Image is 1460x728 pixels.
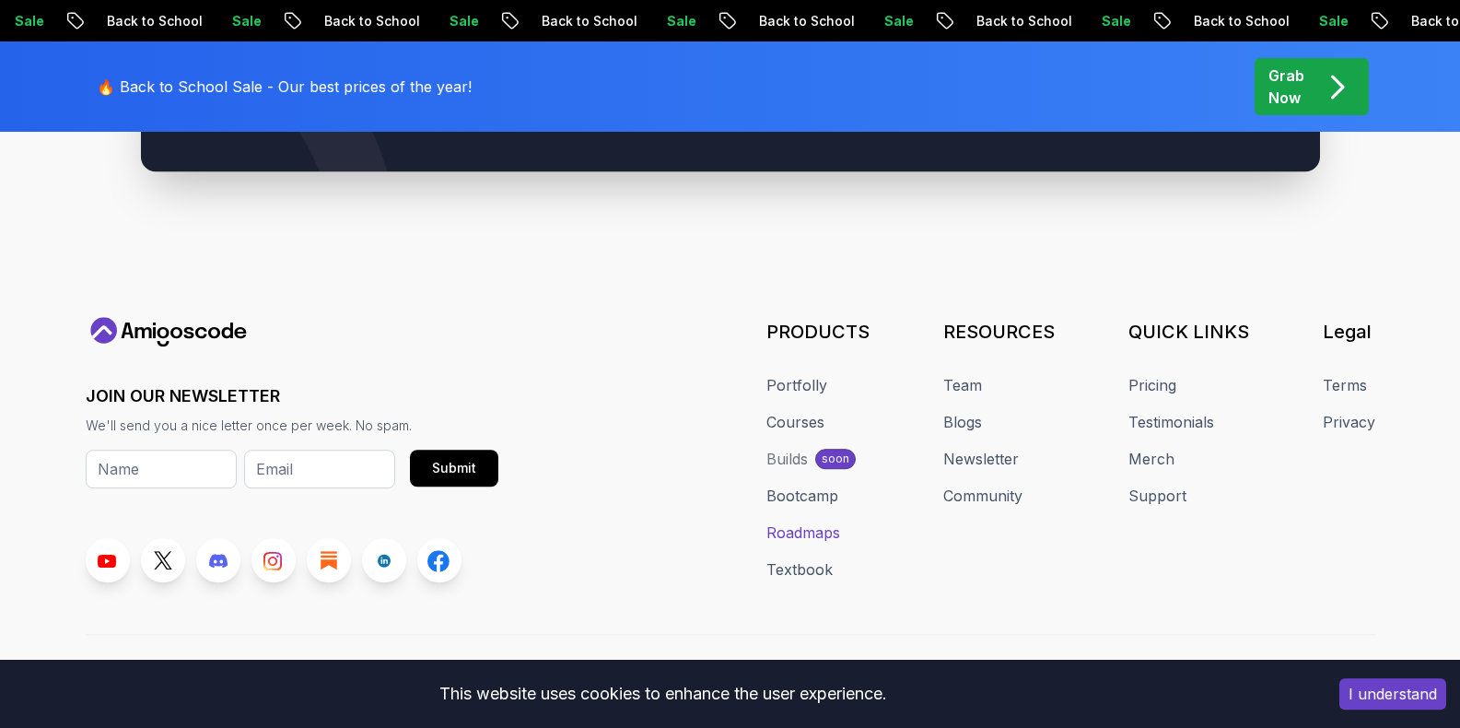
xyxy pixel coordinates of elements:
p: Sale [197,12,256,30]
a: Terms [1323,374,1367,396]
div: This website uses cookies to enhance the user experience. [14,674,1312,714]
p: Sale [632,12,691,30]
h3: PRODUCTS [766,319,870,345]
button: Submit [410,450,498,487]
div: Submit [432,459,476,477]
input: Name [86,450,237,488]
a: Testimonials [1128,411,1214,433]
a: Youtube link [86,538,130,582]
a: Textbook [766,558,833,581]
p: Back to School [72,12,197,30]
a: Bootcamp [766,485,838,507]
h3: RESOURCES [943,319,1055,345]
p: Sale [849,12,908,30]
a: Merch [1128,448,1174,470]
a: Blog link [307,538,351,582]
h3: QUICK LINKS [1128,319,1249,345]
a: Support [1128,485,1186,507]
a: Community [943,485,1022,507]
a: Facebook link [417,538,461,582]
p: Back to School [507,12,632,30]
a: Twitter link [141,538,185,582]
a: Blogs [943,411,982,433]
p: We'll send you a nice letter once per week. No spam. [86,417,498,435]
h3: Legal [1323,319,1375,345]
a: Courses [766,411,824,433]
p: Back to School [289,12,415,30]
a: Privacy [1323,411,1375,433]
p: Grab Now [1268,65,1304,109]
a: LinkedIn link [362,538,406,582]
a: Newsletter [943,448,1019,470]
a: Team [943,374,982,396]
h3: JOIN OUR NEWSLETTER [86,383,498,409]
p: soon [822,452,849,466]
div: Builds [766,448,808,470]
input: Email [244,450,395,488]
p: Back to School [724,12,849,30]
button: Accept cookies [1339,678,1446,710]
p: Sale [1284,12,1343,30]
a: Discord link [196,538,240,582]
p: 🔥 Back to School Sale - Our best prices of the year! [97,76,472,98]
p: Back to School [941,12,1067,30]
a: Roadmaps [766,522,840,544]
a: Instagram link [251,538,296,582]
p: Sale [1067,12,1126,30]
p: Back to School [1159,12,1284,30]
p: Sale [415,12,473,30]
a: Portfolly [766,374,827,396]
a: Pricing [1128,374,1176,396]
